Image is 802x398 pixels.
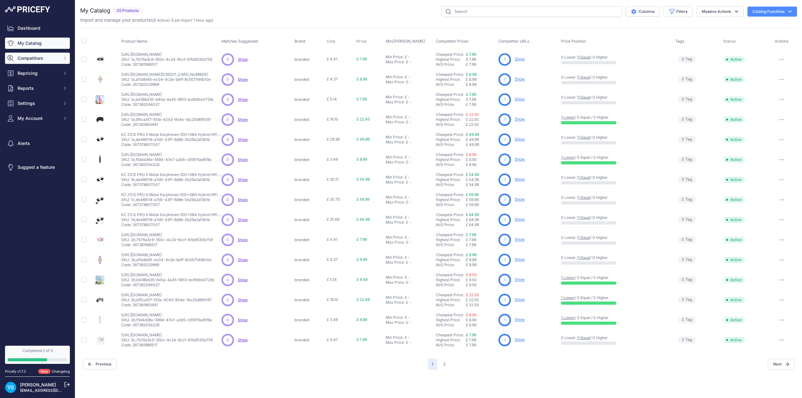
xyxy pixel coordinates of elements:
[561,155,575,160] a: 1 Lower
[515,97,525,101] a: Show
[466,142,496,147] div: £ 49.99
[436,102,466,107] div: AVG Price:
[121,142,221,147] p: Code: 267378607007
[561,175,669,180] p: 0 Lower / / 0 Higher
[386,140,405,145] div: Max Price:
[578,75,590,80] a: 1 Equal
[504,137,506,142] span: 1
[386,180,405,185] div: Max Price:
[294,137,324,142] p: branded
[357,77,367,81] span: £ 8.99
[407,135,410,140] div: -
[227,177,229,183] span: 0
[436,313,464,317] a: Cheapest Price:
[8,348,67,353] div: Completed 2 of 3
[436,92,464,97] a: Cheapest Price:
[238,57,248,62] a: Show
[121,192,221,197] p: KZ ZS12 PRO X Metal Earphones 1DD+5BA Hybrid HIFI Bass In Ear Monitor Headphones
[327,39,336,44] span: Cost
[515,297,525,302] a: Show
[682,137,684,142] span: 0
[227,57,229,62] span: 0
[466,232,476,237] a: £ 7.99
[18,100,59,106] span: Settings
[238,137,248,142] span: Show
[504,77,506,82] span: 1
[682,116,684,122] span: 0
[578,55,590,59] a: 1 Equal
[238,297,248,302] a: Show
[696,6,744,17] button: Massive Actions
[723,39,737,44] button: Status
[466,117,479,122] span: £ 22.50
[406,140,408,145] div: £
[121,132,221,137] p: KZ ZS12 PRO X Metal Earphones 1DD+5BA Hybrid HIFI Bass In Ear Monitor Headphones
[626,7,660,17] button: Columns
[515,57,525,61] a: Show
[466,177,479,182] span: £ 54.99
[466,152,477,157] a: £ 8.90
[406,180,408,185] div: £
[436,137,466,142] div: Highest Price:
[294,57,324,62] p: branded
[407,95,410,100] div: -
[52,369,70,374] a: Changelog
[407,175,410,180] div: -
[504,117,506,122] span: 1
[121,137,221,142] p: SKU: 1a,de486118-a7d0-43f1-8d9b-0b29a2af3b1b
[678,176,696,183] span: Tag
[386,59,405,65] div: Max Price:
[436,112,464,117] a: Cheapest Price:
[18,85,59,91] span: Reports
[515,337,525,342] a: Show
[121,112,211,117] p: [URL][DOMAIN_NAME]
[357,39,367,44] span: Price
[436,72,464,77] a: Cheapest Price:
[515,277,525,282] a: Show
[357,117,370,121] span: £ 22.45
[405,115,407,120] div: £
[221,39,258,44] span: Matches Suggested
[121,152,211,157] p: [URL][DOMAIN_NAME]
[436,57,466,62] div: Highest Price:
[515,117,525,121] a: Show
[5,346,70,364] a: Completed 2 of 3
[357,97,367,101] span: £ 7.99
[561,95,669,100] p: 0 Lower / / 0 Higher
[327,177,338,182] span: £ 30.11
[151,18,170,23] span: ( )
[515,257,525,262] a: Show
[682,56,684,62] span: 0
[5,38,70,49] a: My Catalog
[238,257,248,262] a: Show
[357,157,367,162] span: £ 8.89
[678,96,696,103] span: Tag
[682,197,684,203] span: 0
[408,120,411,125] div: -
[238,318,248,322] a: Show
[436,82,466,87] div: AVG Price:
[121,92,214,97] p: [URL][DOMAIN_NAME]
[405,135,407,140] div: £
[664,6,693,17] button: Filters
[121,57,212,62] p: SKU: 1a,7b76a3c9-350c-4c24-9ccf-61fa6530b759
[466,333,476,337] a: £ 7.99
[436,252,464,257] a: Cheapest Price:
[440,359,449,370] button: Go to page 2
[436,292,464,297] a: Cheapest Price:
[466,157,477,162] span: £ 8.90
[238,338,248,342] a: Show
[578,335,590,340] a: 1 Equal
[723,157,745,163] span: Active
[18,55,59,61] span: Competitors
[5,68,70,79] button: Repricing
[408,80,411,85] div: -
[406,160,408,165] div: £
[386,155,404,160] div: Min Price:
[386,115,404,120] div: Min Price:
[327,39,337,44] button: Cost
[238,217,248,222] span: Show
[561,155,669,160] p: / 0 Equal / 0 Higher
[121,177,221,182] p: SKU: 1b,de486118-a7d0-43f1-8d9b-0b29a2af3b1b
[466,272,477,277] a: £ 9.50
